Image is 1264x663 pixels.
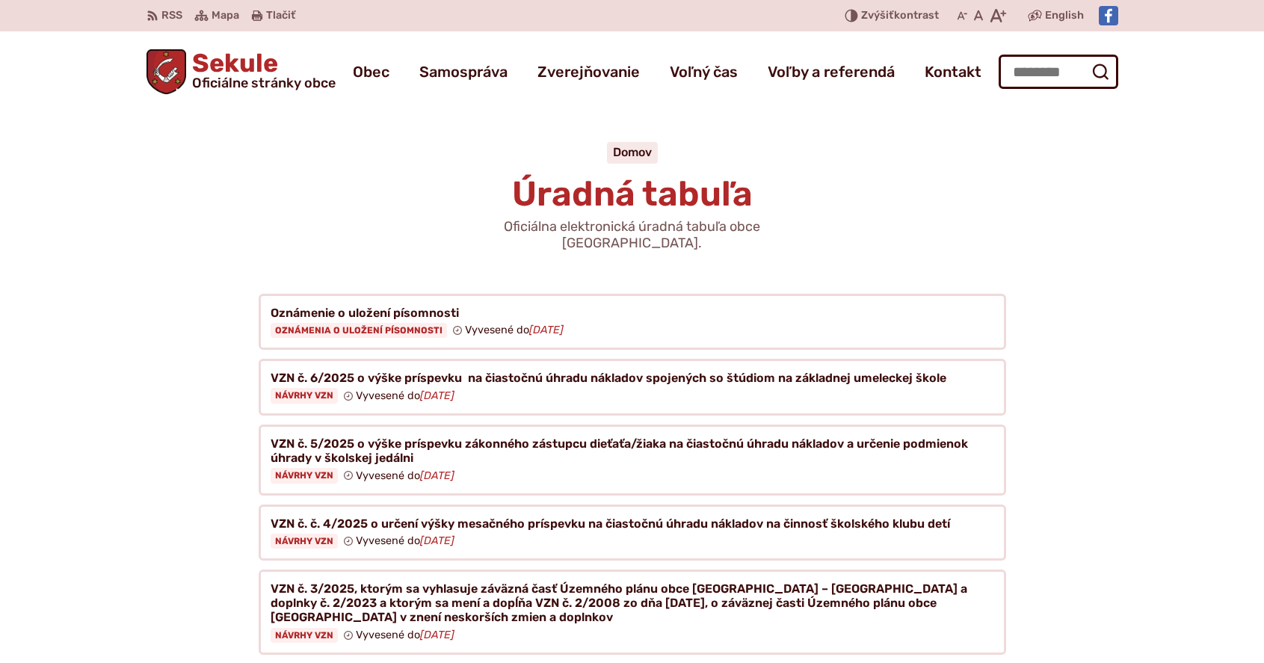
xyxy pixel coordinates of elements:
[1045,7,1084,25] span: English
[259,359,1006,416] a: VZN č. 6/2025 o výške príspevku na čiastočnú úhradu nákladov spojených so štúdiom na základnej um...
[453,219,812,251] p: Oficiálna elektronická úradná tabuľa obce [GEOGRAPHIC_DATA].
[925,51,981,93] a: Kontakt
[768,51,895,93] a: Voľby a referendá
[266,10,295,22] span: Tlačiť
[670,51,738,93] a: Voľný čas
[147,49,336,94] a: Logo Sekule, prejsť na domovskú stránku.
[861,9,894,22] span: Zvýšiť
[259,505,1006,561] a: VZN č. č. 4/2025 o určení výšky mesačného príspevku na čiastočnú úhradu nákladov na činnosť škols...
[259,570,1006,655] a: VZN č. 3/2025, ktorým sa vyhlasuje záväzná časť Územného plánu obce [GEOGRAPHIC_DATA] – [GEOGRAPH...
[161,7,182,25] span: RSS
[419,51,508,93] a: Samospráva
[537,51,640,93] a: Zverejňovanie
[1042,7,1087,25] a: English
[259,294,1006,351] a: Oznámenie o uložení písomnosti Oznámenia o uložení písomnosti Vyvesené do[DATE]
[147,49,187,94] img: Prejsť na domovskú stránku
[512,173,753,215] span: Úradná tabuľa
[353,51,389,93] a: Obec
[212,7,239,25] span: Mapa
[192,76,336,90] span: Oficiálne stránky obce
[259,425,1006,496] a: VZN č. 5/2025 o výške príspevku zákonného zástupcu dieťaťa/žiaka na čiastočnú úhradu nákladov a u...
[1099,6,1118,25] img: Prejsť na Facebook stránku
[861,10,939,22] span: kontrast
[613,145,652,159] a: Domov
[186,51,336,90] span: Sekule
